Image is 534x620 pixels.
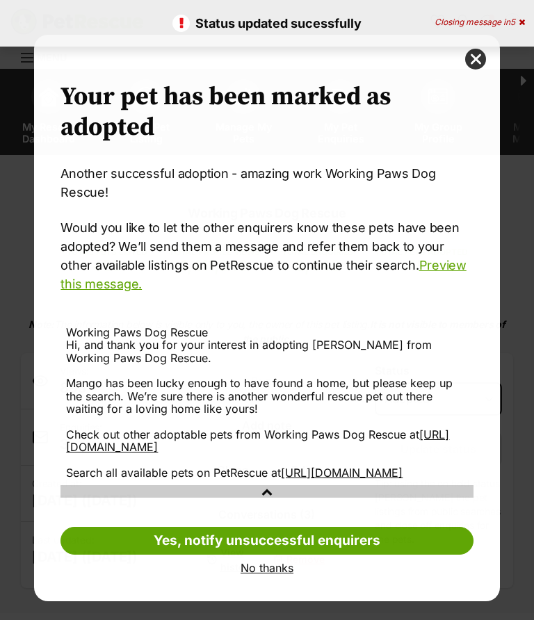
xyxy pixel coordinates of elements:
p: Status updated sucessfully [14,14,520,33]
a: [URL][DOMAIN_NAME] [66,427,449,454]
p: Would you like to let the other enquirers know these pets have been adopted? We’ll send them a me... [60,218,473,293]
div: Closing message in [435,17,525,27]
h2: Your pet has been marked as adopted [60,82,473,143]
p: Another successful adoption - amazing work Working Paws Dog Rescue! [60,164,473,202]
a: Yes, notify unsuccessful enquirers [60,527,473,555]
a: [URL][DOMAIN_NAME] [281,466,403,480]
a: Preview this message. [60,258,466,291]
button: close [465,49,486,70]
a: No thanks [60,562,473,574]
span: Working Paws Dog Rescue [66,325,208,339]
div: Hi, and thank you for your interest in adopting [PERSON_NAME] from Working Paws Dog Rescue. Mango... [66,338,467,479]
span: 5 [510,17,515,27]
